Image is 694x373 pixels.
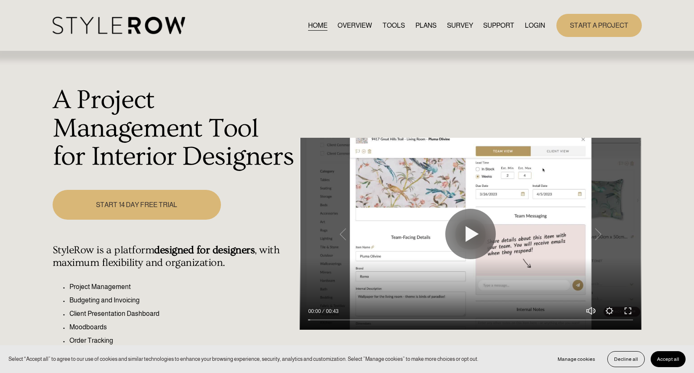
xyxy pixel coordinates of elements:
button: Play [445,209,496,259]
p: Project Management [69,282,295,292]
span: SUPPORT [483,21,514,31]
button: Accept all [651,351,686,367]
a: PLANS [415,20,436,31]
a: TOOLS [383,20,405,31]
input: Seek [308,317,633,323]
button: Decline all [607,351,645,367]
span: Manage cookies [558,356,595,362]
a: LOGIN [525,20,545,31]
p: Moodboards [69,322,295,332]
p: Client Presentation Dashboard [69,309,295,319]
div: Duration [323,307,340,315]
a: HOME [308,20,327,31]
p: Budgeting and Invoicing [69,295,295,305]
button: Manage cookies [551,351,601,367]
p: Order Tracking [69,336,295,346]
img: StyleRow [53,17,185,34]
a: START 14 DAY FREE TRIAL [53,190,221,220]
h4: StyleRow is a platform , with maximum flexibility and organization. [53,244,295,269]
p: Select “Accept all” to agree to our use of cookies and similar technologies to enhance your brows... [8,355,479,363]
a: OVERVIEW [338,20,372,31]
div: Current time [308,307,323,315]
strong: designed for designers [154,244,255,256]
a: folder dropdown [483,20,514,31]
a: START A PROJECT [556,14,642,37]
span: Decline all [614,356,638,362]
h1: A Project Management Tool for Interior Designers [53,86,295,171]
a: SURVEY [447,20,473,31]
span: Accept all [657,356,679,362]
